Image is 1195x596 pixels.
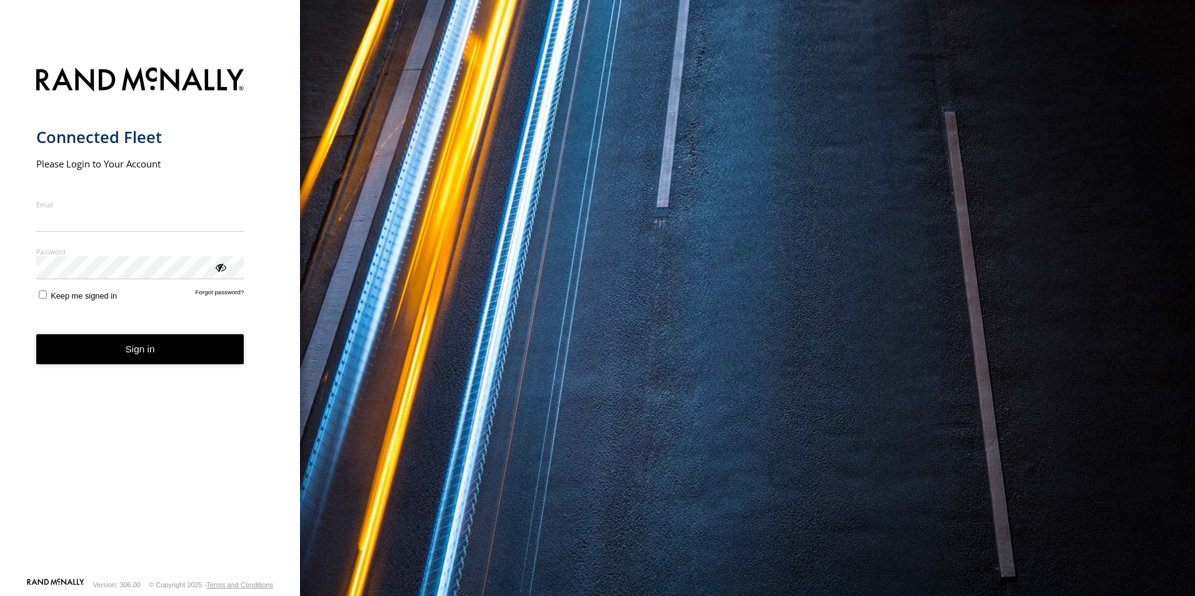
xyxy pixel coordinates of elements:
[36,127,244,147] h1: Connected Fleet
[93,581,141,589] div: Version: 306.00
[149,581,273,589] div: © Copyright 2025 -
[39,291,47,299] input: Keep me signed in
[36,65,244,97] img: Rand McNally
[214,261,226,273] div: ViewPassword
[36,157,244,170] h2: Please Login to Your Account
[51,291,117,300] span: Keep me signed in
[27,579,84,591] a: Visit our Website
[207,581,273,589] a: Terms and Conditions
[196,289,244,300] a: Forgot password?
[36,247,244,256] label: Password
[36,60,264,577] form: main
[36,200,244,209] label: Email
[36,334,244,365] button: Sign in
